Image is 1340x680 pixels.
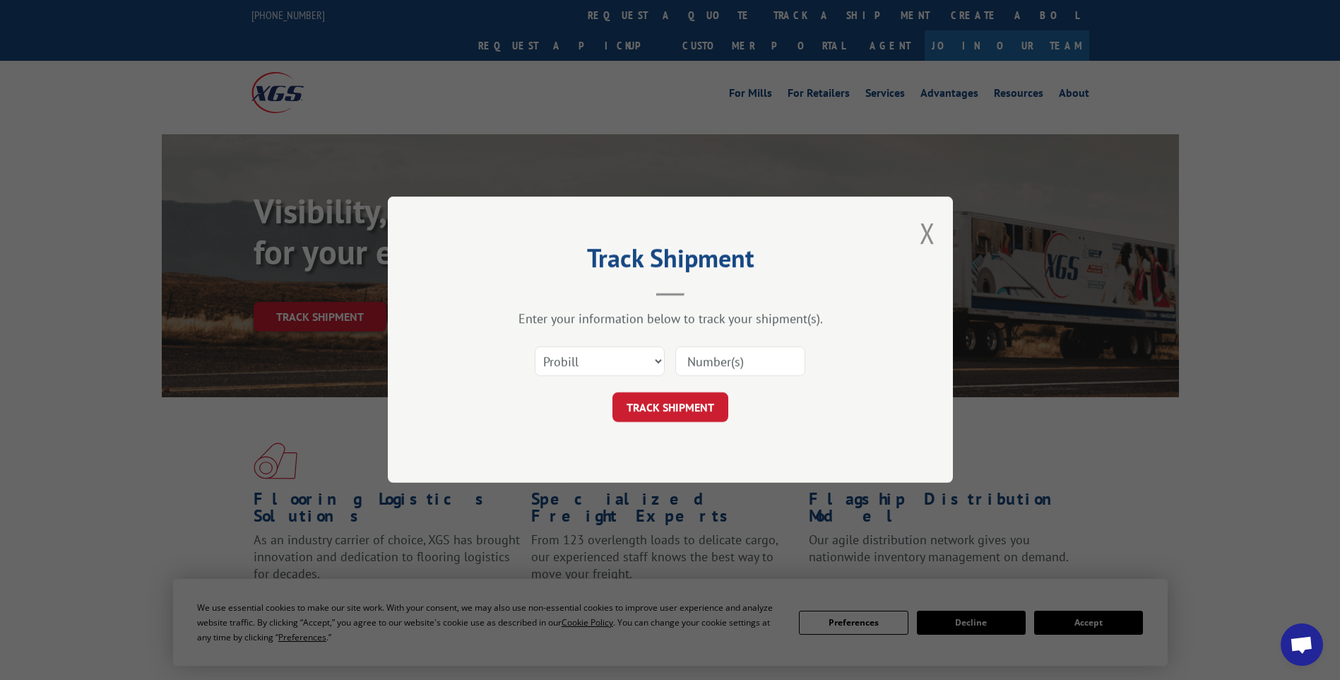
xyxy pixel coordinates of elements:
[458,248,882,275] h2: Track Shipment
[675,347,805,377] input: Number(s)
[612,393,728,423] button: TRACK SHIPMENT
[1281,623,1323,666] div: Open chat
[458,311,882,327] div: Enter your information below to track your shipment(s).
[920,214,935,252] button: Close modal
